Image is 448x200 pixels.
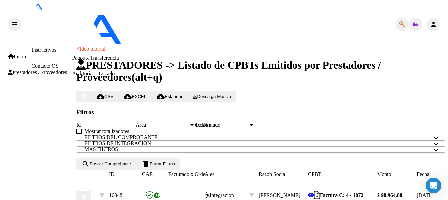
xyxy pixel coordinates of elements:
a: Pagos x Transferencia [72,55,119,61]
mat-icon: delete [142,160,150,168]
span: Monto [377,171,391,177]
span: CAE [142,171,153,177]
span: Estandar [157,94,182,99]
img: Logo SAAS [21,10,177,45]
span: Borrar Filtros [142,161,175,166]
span: Razón Social [259,171,287,177]
datatable-header-cell: Fecha Cpbt [417,170,446,179]
datatable-header-cell: Area [205,170,249,179]
span: Inicio [8,54,26,60]
app-download-masive: Descarga masiva de comprobantes (adjuntos) [187,93,236,99]
span: Fecha Cpbt [417,171,441,177]
a: Instructivos [31,47,56,53]
span: Area [205,171,215,177]
h3: Filtros [76,109,445,116]
datatable-header-cell: Monto [377,170,417,179]
span: PRESTADORES -> Listado de CPBTs Emitidos por Prestadores / Proveedores [76,59,381,83]
a: Auditorías - Listado [72,71,115,76]
datatable-header-cell: Facturado x Orden De [168,170,205,179]
span: [DATE] [417,192,434,198]
span: Facturado x Orden De [168,171,215,177]
span: Descarga Masiva [193,94,231,99]
mat-icon: cloud_download [157,93,165,100]
strong: $ 98.964,88 [377,192,402,198]
span: Todos [195,122,208,128]
mat-panel-title: FILTROS DE INTEGRACION [84,140,430,146]
mat-icon: menu [11,20,18,28]
span: CPBT [308,171,321,177]
span: (alt+q) [132,71,162,83]
datatable-header-cell: CAE [142,170,168,179]
mat-panel-title: FILTROS DEL COMPROBANTE [84,134,430,140]
span: Prestadores / Proveedores [8,70,67,75]
div: Open Intercom Messenger [426,178,441,193]
span: Area [136,122,189,128]
mat-icon: person [430,20,437,28]
mat-panel-title: MAS FILTROS [84,146,430,152]
datatable-header-cell: Razón Social [259,170,308,179]
strong: Factura C: 4 - 1072 [320,192,363,198]
span: - omint [177,40,194,46]
datatable-header-cell: CPBT [308,170,377,179]
span: - [PERSON_NAME] [PERSON_NAME] [194,40,282,46]
a: Contacto OS [31,63,58,69]
span: Integración [205,192,234,198]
